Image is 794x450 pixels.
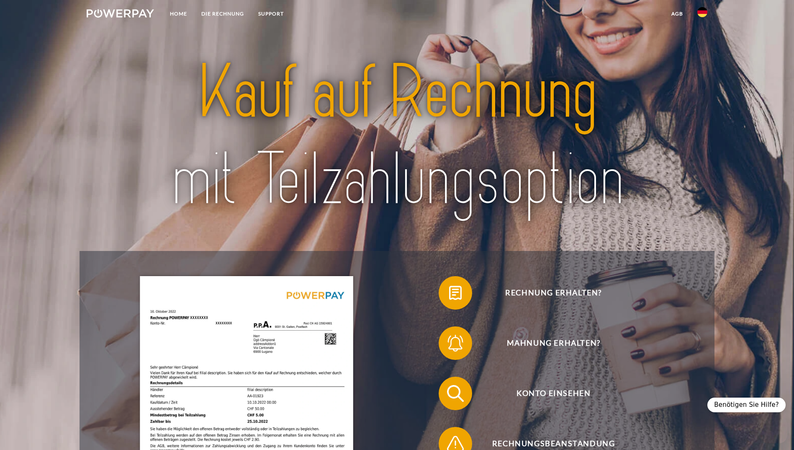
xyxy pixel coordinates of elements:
[445,333,466,354] img: qb_bell.svg
[117,45,677,228] img: title-powerpay_de.svg
[445,282,466,303] img: qb_bill.svg
[761,416,787,443] iframe: Schaltfläche zum Öffnen des Messaging-Fensters
[451,377,656,410] span: Konto einsehen
[451,326,656,360] span: Mahnung erhalten?
[697,7,707,17] img: de
[439,276,656,310] button: Rechnung erhalten?
[707,398,786,412] div: Benötigen Sie Hilfe?
[451,276,656,310] span: Rechnung erhalten?
[439,326,656,360] button: Mahnung erhalten?
[439,377,656,410] button: Konto einsehen
[87,9,154,18] img: logo-powerpay-white.svg
[251,6,291,21] a: SUPPORT
[194,6,251,21] a: DIE RECHNUNG
[163,6,194,21] a: Home
[664,6,690,21] a: agb
[445,383,466,404] img: qb_search.svg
